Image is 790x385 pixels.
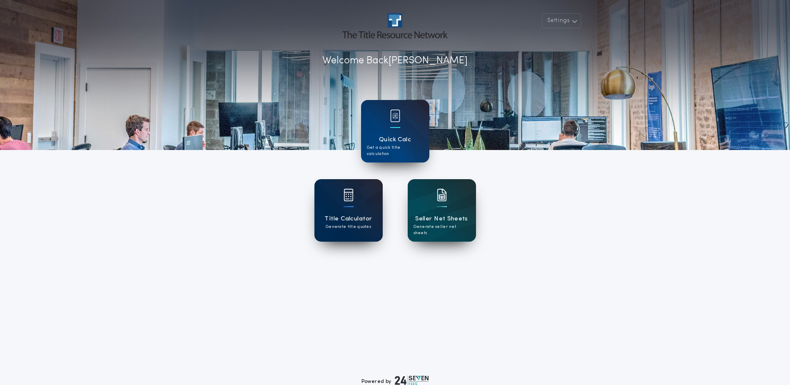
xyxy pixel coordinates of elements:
[408,179,476,242] a: card iconSeller Net SheetsGenerate seller net sheets
[324,214,372,224] h1: Title Calculator
[322,53,468,68] p: Welcome Back [PERSON_NAME]
[326,224,371,230] p: Generate title quotes
[542,13,581,28] button: Settings
[314,179,383,242] a: card iconTitle CalculatorGenerate title quotes
[342,13,447,38] img: account-logo
[437,189,447,201] img: card icon
[414,224,470,236] p: Generate seller net sheets
[390,110,400,122] img: card icon
[344,189,354,201] img: card icon
[415,214,468,224] h1: Seller Net Sheets
[367,145,424,157] p: Get a quick title calculation
[379,135,411,145] h1: Quick Calc
[361,100,429,162] a: card iconQuick CalcGet a quick title calculation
